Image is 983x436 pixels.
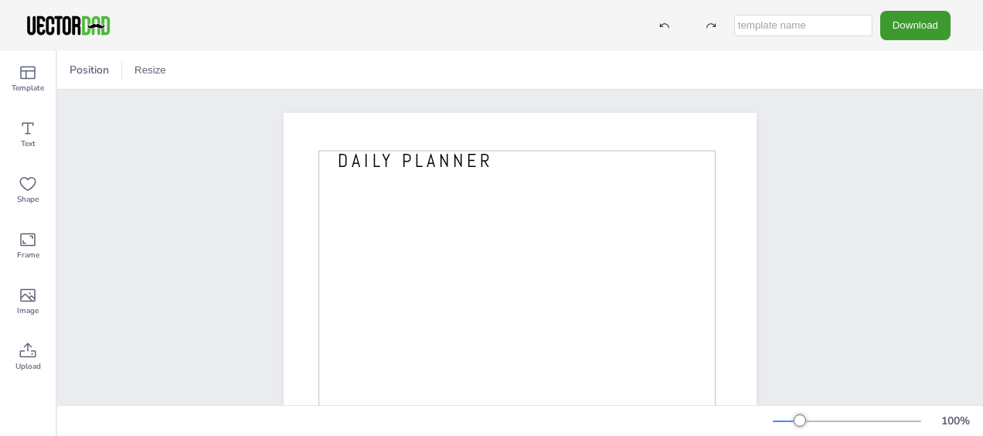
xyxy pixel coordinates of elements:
[15,360,41,373] span: Upload
[17,249,39,261] span: Frame
[734,15,872,36] input: template name
[937,414,974,428] div: 100 %
[21,138,36,150] span: Text
[128,58,172,83] button: Resize
[66,63,112,77] span: Position
[17,193,39,206] span: Shape
[880,11,951,39] button: Download
[25,14,112,37] img: VectorDad-1.png
[12,82,44,94] span: Template
[17,305,39,317] span: Image
[338,148,493,172] span: DAILY PLANNER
